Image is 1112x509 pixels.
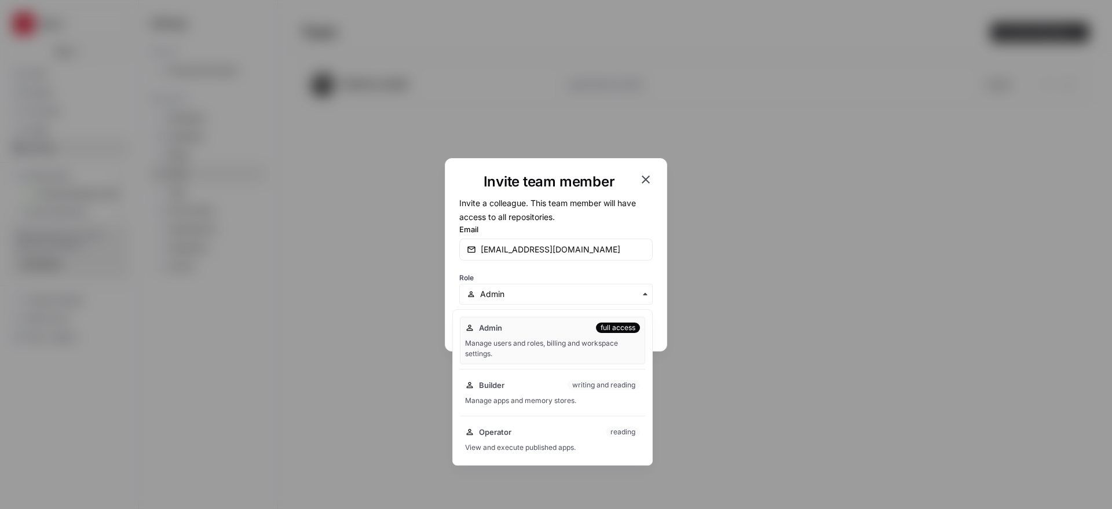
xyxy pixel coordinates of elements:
[606,427,640,437] div: reading
[481,244,641,255] input: email@company.com
[465,338,640,359] div: Manage users and roles, billing and workspace settings.
[568,380,640,390] div: writing and reading
[459,273,474,282] span: Role
[479,426,511,438] span: Operator
[459,224,653,235] label: Email
[479,379,504,391] span: Builder
[465,396,640,406] div: Manage apps and memory stores.
[479,322,502,334] span: Admin
[480,288,645,300] input: Admin
[465,442,640,453] div: View and execute published apps.
[459,173,639,191] h1: Invite team member
[459,198,636,222] span: Invite a colleague. This team member will have access to all repositories.
[596,323,640,333] div: full access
